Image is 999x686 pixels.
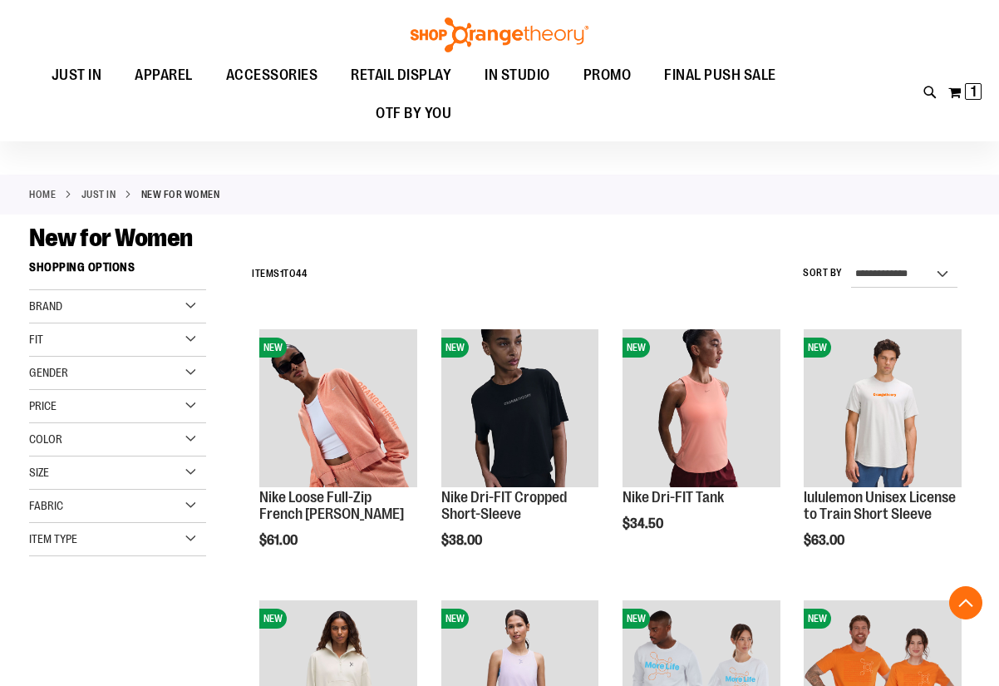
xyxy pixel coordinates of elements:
[623,329,780,490] a: Nike Dri-FIT TankNEW
[433,321,608,590] div: product
[29,366,68,379] span: Gender
[29,187,56,202] a: Home
[567,57,648,95] a: PROMO
[81,187,116,202] a: JUST IN
[623,516,666,531] span: $34.50
[52,57,102,94] span: JUST IN
[280,268,284,279] span: 1
[259,533,300,548] span: $61.00
[29,224,193,252] span: New for Women
[804,338,831,358] span: NEW
[441,489,567,522] a: Nike Dri-FIT Cropped Short-Sleeve
[359,95,468,133] a: OTF BY YOU
[583,57,632,94] span: PROMO
[949,586,982,619] button: Back To Top
[647,57,793,95] a: FINAL PUSH SALE
[623,609,650,629] span: NEW
[29,432,62,446] span: Color
[485,57,550,94] span: IN STUDIO
[259,338,287,358] span: NEW
[441,329,599,490] a: Nike Dri-FIT Cropped Short-SleeveNEW
[118,57,209,95] a: APPAREL
[795,321,970,590] div: product
[376,95,451,132] span: OTF BY YOU
[259,489,404,522] a: Nike Loose Full-Zip French [PERSON_NAME]
[614,321,789,573] div: product
[251,321,426,590] div: product
[141,187,220,202] strong: New for Women
[441,533,485,548] span: $38.00
[29,333,43,346] span: Fit
[804,329,962,490] a: lululemon Unisex License to Train Short SleeveNEW
[623,489,724,506] a: Nike Dri-FIT Tank
[35,57,119,94] a: JUST IN
[803,266,843,280] label: Sort By
[252,261,307,287] h2: Items to
[408,17,591,52] img: Shop Orangetheory
[441,609,469,629] span: NEW
[804,609,831,629] span: NEW
[351,57,451,94] span: RETAIL DISPLAY
[441,329,599,487] img: Nike Dri-FIT Cropped Short-Sleeve
[226,57,318,94] span: ACCESSORIES
[29,532,77,545] span: Item Type
[623,338,650,358] span: NEW
[29,466,49,479] span: Size
[29,253,206,290] strong: Shopping Options
[804,533,847,548] span: $63.00
[441,338,469,358] span: NEW
[804,329,962,487] img: lululemon Unisex License to Train Short Sleeve
[664,57,776,94] span: FINAL PUSH SALE
[29,299,62,313] span: Brand
[296,268,307,279] span: 44
[29,499,63,512] span: Fabric
[334,57,468,95] a: RETAIL DISPLAY
[29,399,57,412] span: Price
[259,609,287,629] span: NEW
[209,57,335,95] a: ACCESSORIES
[259,329,417,490] a: Nike Loose Full-Zip French Terry HoodieNEW
[468,57,567,95] a: IN STUDIO
[135,57,193,94] span: APPAREL
[623,329,780,487] img: Nike Dri-FIT Tank
[259,329,417,487] img: Nike Loose Full-Zip French Terry Hoodie
[804,489,956,522] a: lululemon Unisex License to Train Short Sleeve
[971,83,977,100] span: 1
